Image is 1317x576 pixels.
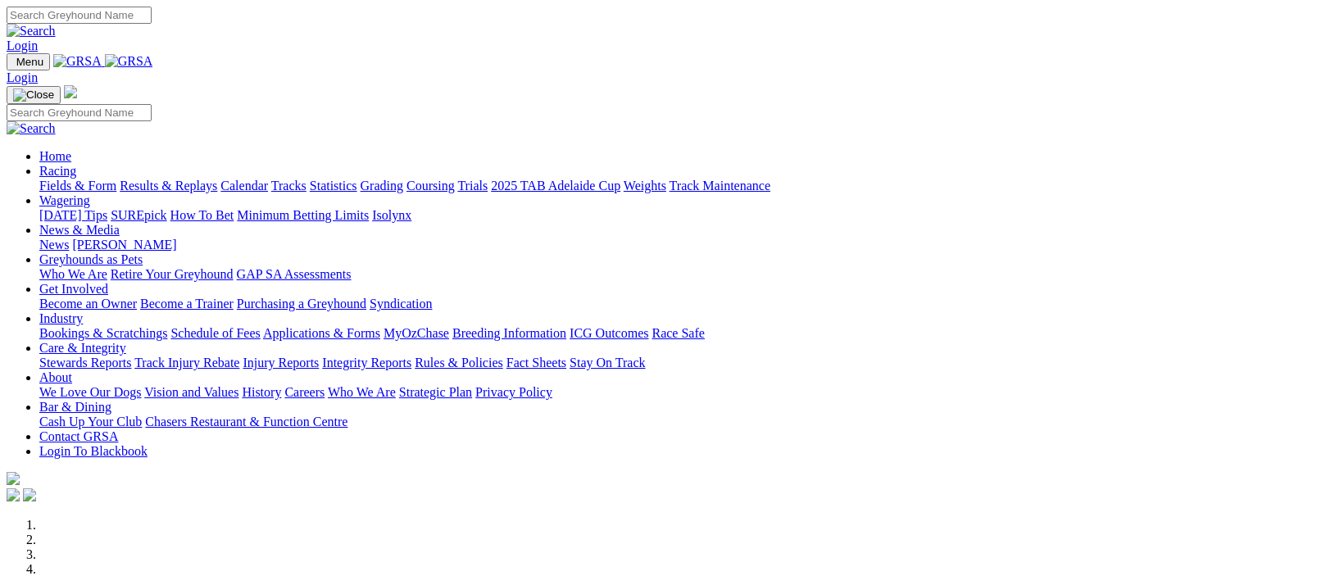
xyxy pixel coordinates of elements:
[39,267,107,281] a: Who We Are
[220,179,268,193] a: Calendar
[39,356,1310,370] div: Care & Integrity
[243,356,319,370] a: Injury Reports
[328,385,396,399] a: Who We Are
[624,179,666,193] a: Weights
[7,472,20,485] img: logo-grsa-white.png
[384,326,449,340] a: MyOzChase
[134,356,239,370] a: Track Injury Rebate
[39,193,90,207] a: Wagering
[39,238,1310,252] div: News & Media
[372,208,411,222] a: Isolynx
[145,415,347,429] a: Chasers Restaurant & Function Centre
[242,385,281,399] a: History
[111,267,234,281] a: Retire Your Greyhound
[39,164,76,178] a: Racing
[7,70,38,84] a: Login
[39,415,1310,429] div: Bar & Dining
[120,179,217,193] a: Results & Replays
[237,297,366,311] a: Purchasing a Greyhound
[64,85,77,98] img: logo-grsa-white.png
[39,326,1310,341] div: Industry
[39,297,137,311] a: Become an Owner
[111,208,166,222] a: SUREpick
[670,179,770,193] a: Track Maintenance
[570,326,648,340] a: ICG Outcomes
[39,208,107,222] a: [DATE] Tips
[39,400,111,414] a: Bar & Dining
[39,429,118,443] a: Contact GRSA
[399,385,472,399] a: Strategic Plan
[39,179,116,193] a: Fields & Form
[39,385,141,399] a: We Love Our Dogs
[39,238,69,252] a: News
[170,208,234,222] a: How To Bet
[39,223,120,237] a: News & Media
[39,311,83,325] a: Industry
[452,326,566,340] a: Breeding Information
[39,326,167,340] a: Bookings & Scratchings
[39,341,126,355] a: Care & Integrity
[506,356,566,370] a: Fact Sheets
[7,104,152,121] input: Search
[7,121,56,136] img: Search
[39,297,1310,311] div: Get Involved
[370,297,432,311] a: Syndication
[271,179,307,193] a: Tracks
[39,444,148,458] a: Login To Blackbook
[53,54,102,69] img: GRSA
[39,415,142,429] a: Cash Up Your Club
[170,326,260,340] a: Schedule of Fees
[72,238,176,252] a: [PERSON_NAME]
[144,385,238,399] a: Vision and Values
[322,356,411,370] a: Integrity Reports
[39,267,1310,282] div: Greyhounds as Pets
[361,179,403,193] a: Grading
[39,282,108,296] a: Get Involved
[39,208,1310,223] div: Wagering
[491,179,620,193] a: 2025 TAB Adelaide Cup
[7,39,38,52] a: Login
[7,7,152,24] input: Search
[7,53,50,70] button: Toggle navigation
[475,385,552,399] a: Privacy Policy
[7,24,56,39] img: Search
[237,208,369,222] a: Minimum Betting Limits
[415,356,503,370] a: Rules & Policies
[39,356,131,370] a: Stewards Reports
[39,179,1310,193] div: Racing
[7,86,61,104] button: Toggle navigation
[39,385,1310,400] div: About
[39,149,71,163] a: Home
[570,356,645,370] a: Stay On Track
[406,179,455,193] a: Coursing
[105,54,153,69] img: GRSA
[652,326,704,340] a: Race Safe
[13,88,54,102] img: Close
[16,56,43,68] span: Menu
[284,385,325,399] a: Careers
[140,297,234,311] a: Become a Trainer
[457,179,488,193] a: Trials
[310,179,357,193] a: Statistics
[39,370,72,384] a: About
[7,488,20,501] img: facebook.svg
[39,252,143,266] a: Greyhounds as Pets
[263,326,380,340] a: Applications & Forms
[237,267,352,281] a: GAP SA Assessments
[23,488,36,501] img: twitter.svg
